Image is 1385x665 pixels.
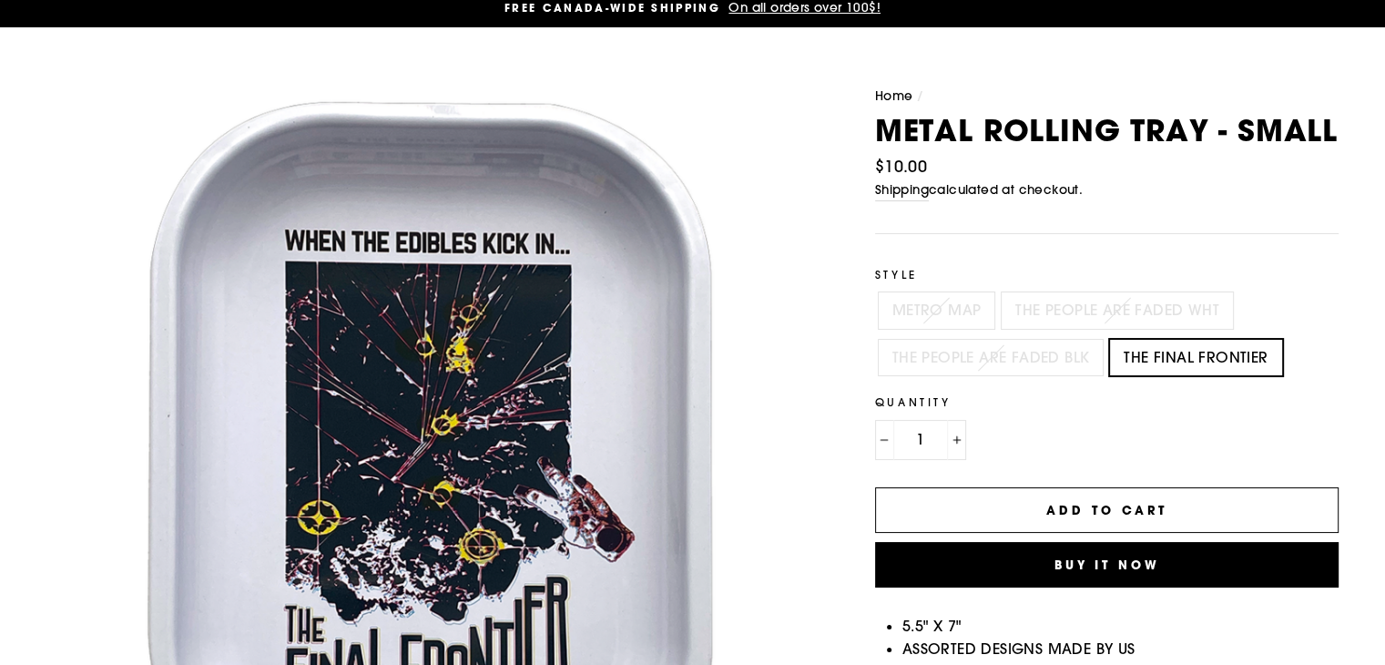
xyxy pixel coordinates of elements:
a: Home [875,87,913,104]
li: 5.5" X 7" [902,615,1339,639]
button: Reduce item quantity by one [875,420,894,460]
small: calculated at checkout. [875,180,1339,201]
span: $10.00 [875,156,927,177]
nav: breadcrumbs [875,87,1339,107]
a: Shipping [875,180,929,201]
h1: METAL ROLLING TRAY - SMALL [875,116,1339,146]
label: THE PEOPLE ARE FADED WHT [1002,292,1233,329]
label: Quantity [875,394,1339,411]
input: quantity [875,420,966,460]
li: ASSORTED DESIGNS MADE BY US [902,638,1339,661]
button: Buy it now [875,542,1339,588]
span: Add to cart [1046,502,1167,518]
button: Add to cart [875,487,1339,533]
button: Increase item quantity by one [947,420,966,460]
label: METRO MAP [879,292,995,329]
span: / [917,87,923,104]
label: THE FINAL FRONTIER [1110,340,1281,376]
label: THE PEOPLE ARE FADED BLK [879,340,1104,376]
label: Style [875,266,1339,283]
